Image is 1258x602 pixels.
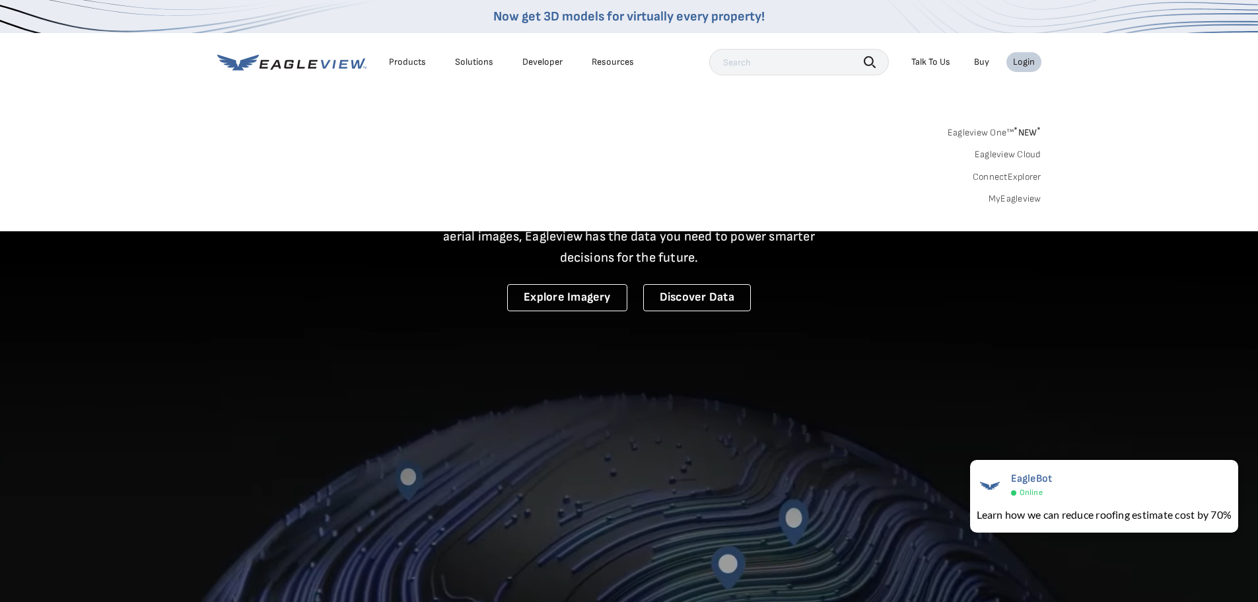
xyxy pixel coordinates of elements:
a: MyEagleview [989,193,1041,205]
a: Now get 3D models for virtually every property! [493,9,765,24]
div: Products [389,56,426,68]
div: Resources [592,56,634,68]
div: Solutions [455,56,493,68]
span: EagleBot [1011,472,1053,485]
div: Login [1013,56,1035,68]
a: ConnectExplorer [973,171,1041,183]
input: Search [709,49,889,75]
a: Developer [522,56,563,68]
div: Learn how we can reduce roofing estimate cost by 70% [977,507,1232,523]
img: EagleBot [977,472,1003,499]
a: Discover Data [643,284,751,311]
p: A new era starts here. Built on more than 3.5 billion high-resolution aerial images, Eagleview ha... [427,205,831,268]
a: Buy [974,56,989,68]
span: Online [1020,488,1043,498]
a: Explore Imagery [507,284,627,311]
span: NEW [1014,127,1041,138]
div: Talk To Us [911,56,950,68]
a: Eagleview One™*NEW* [948,123,1041,138]
a: Eagleview Cloud [975,149,1041,161]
